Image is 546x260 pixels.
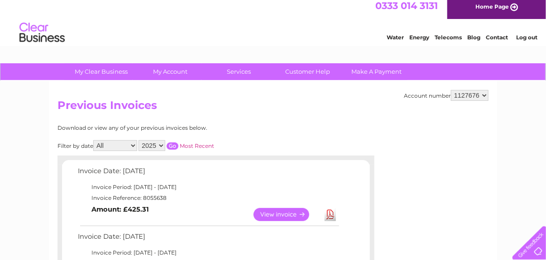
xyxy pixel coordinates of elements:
h2: Previous Invoices [57,99,489,116]
a: Make A Payment [340,63,414,80]
b: Amount: £425.31 [91,205,149,213]
td: Invoice Period: [DATE] - [DATE] [76,247,340,258]
a: 0333 014 3131 [375,5,438,16]
td: Invoice Reference: 8055638 [76,193,340,203]
a: My Clear Business [64,63,139,80]
a: Contact [486,38,508,45]
a: Services [202,63,277,80]
a: Customer Help [271,63,345,80]
td: Invoice Period: [DATE] - [DATE] [76,182,340,193]
div: Download or view any of your previous invoices below. [57,125,295,131]
a: Water [387,38,404,45]
td: Invoice Date: [DATE] [76,165,340,182]
a: My Account [133,63,208,80]
div: Filter by date [57,140,295,151]
a: Most Recent [180,142,214,149]
a: Energy [409,38,429,45]
div: Account number [404,90,489,101]
a: Download [325,208,336,221]
td: Invoice Date: [DATE] [76,231,340,247]
img: logo.png [19,24,65,51]
a: Blog [467,38,480,45]
a: Log out [516,38,537,45]
div: Clear Business is a trading name of Verastar Limited (registered in [GEOGRAPHIC_DATA] No. 3667643... [60,5,488,44]
a: View [254,208,320,221]
a: Telecoms [435,38,462,45]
